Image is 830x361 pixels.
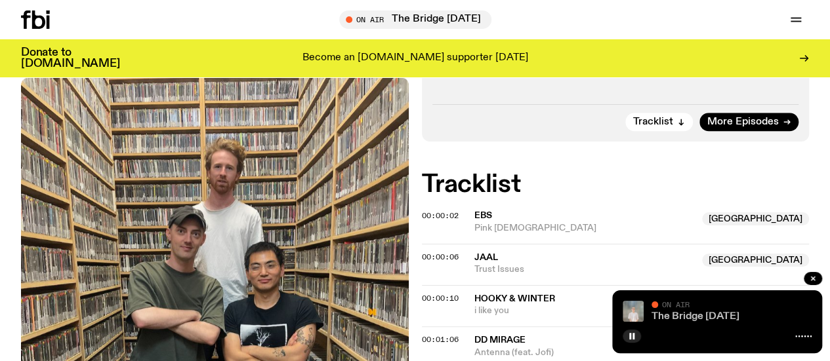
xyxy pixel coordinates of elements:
button: 00:00:02 [422,212,459,219]
span: EBS [474,211,492,220]
span: 00:00:10 [422,293,459,303]
span: Tracklist [633,117,673,127]
button: Tracklist [625,113,693,131]
span: [GEOGRAPHIC_DATA] [702,212,809,225]
span: [GEOGRAPHIC_DATA] [702,254,809,267]
a: The Bridge [DATE] [652,311,739,322]
span: 00:00:02 [422,210,459,221]
a: More Episodes [699,113,799,131]
span: Trust Issues [474,263,695,276]
span: DD Mirage [474,335,526,345]
span: Jaal [474,253,498,262]
span: i like you [474,305,810,317]
button: 00:00:06 [422,254,459,261]
button: 00:01:06 [422,336,459,343]
h2: Tracklist [422,173,810,197]
span: 00:00:06 [422,252,459,262]
span: More Episodes [707,117,779,127]
p: Become an [DOMAIN_NAME] supporter [DATE] [302,52,528,64]
h3: Donate to [DOMAIN_NAME] [21,47,120,69]
span: Pink [DEMOGRAPHIC_DATA] [474,222,695,235]
span: Hooky & Winter [474,294,555,303]
button: On AirThe Bridge [DATE] [339,10,491,29]
span: Antenna (feat. Jofi) [474,347,695,359]
span: 00:01:06 [422,334,459,345]
span: On Air [662,300,690,309]
img: Mara stands in front of a frosted glass wall wearing a cream coloured t-shirt and black glasses. ... [623,301,644,322]
button: 00:00:10 [422,295,459,302]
